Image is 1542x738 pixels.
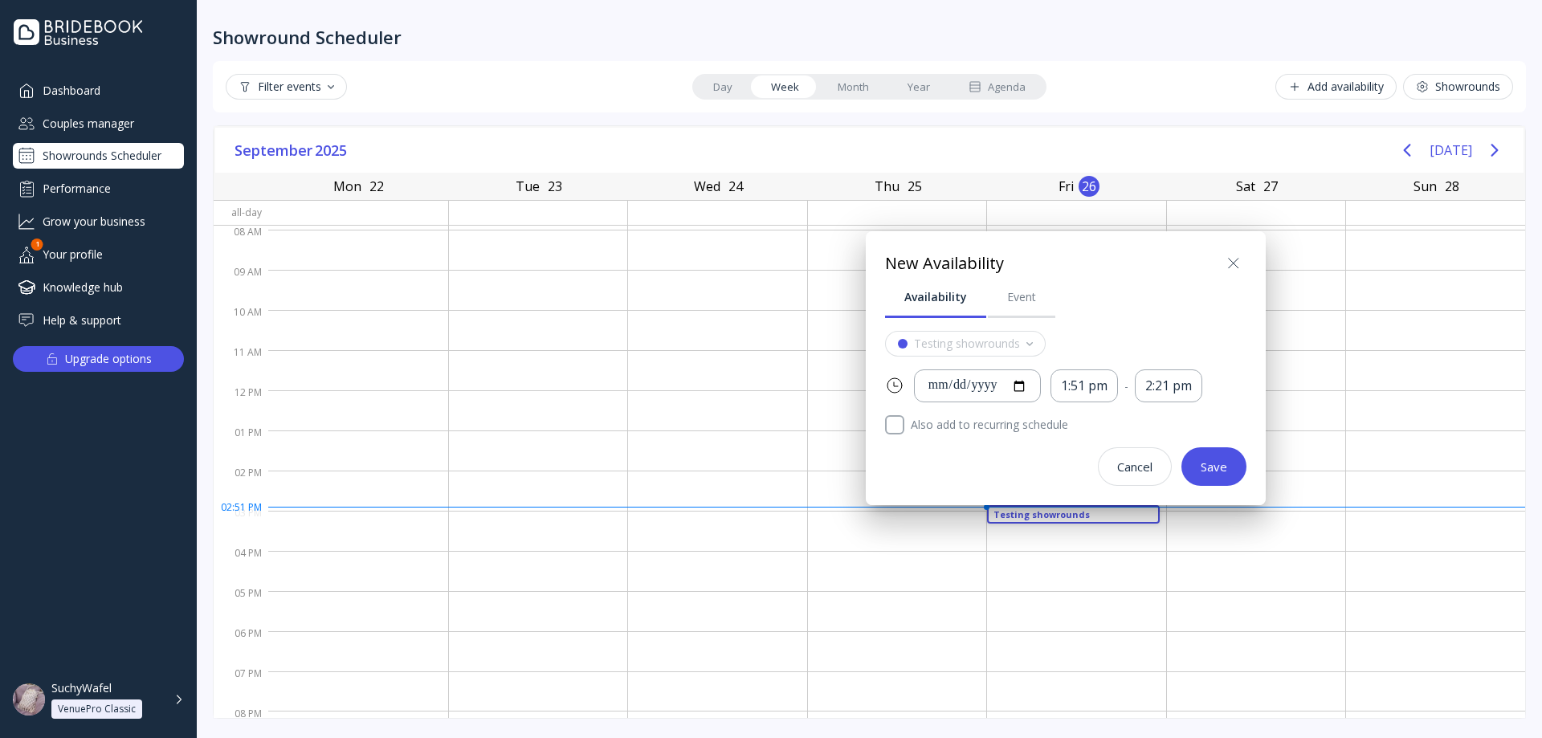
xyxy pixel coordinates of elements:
[885,276,986,318] a: Availability
[1117,460,1152,473] div: Cancel
[1201,460,1227,473] div: Save
[1124,378,1128,394] div: -
[1098,447,1172,486] button: Cancel
[988,276,1055,318] a: Event
[1007,289,1036,305] div: Event
[904,415,1246,434] label: Also add to recurring schedule
[1181,447,1246,486] button: Save
[885,252,1004,275] div: New Availability
[904,289,967,305] div: Availability
[1145,377,1192,395] div: 2:21 pm
[885,331,1046,357] button: Testing showrounds
[914,337,1020,350] div: Testing showrounds
[1061,377,1108,395] div: 1:51 pm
